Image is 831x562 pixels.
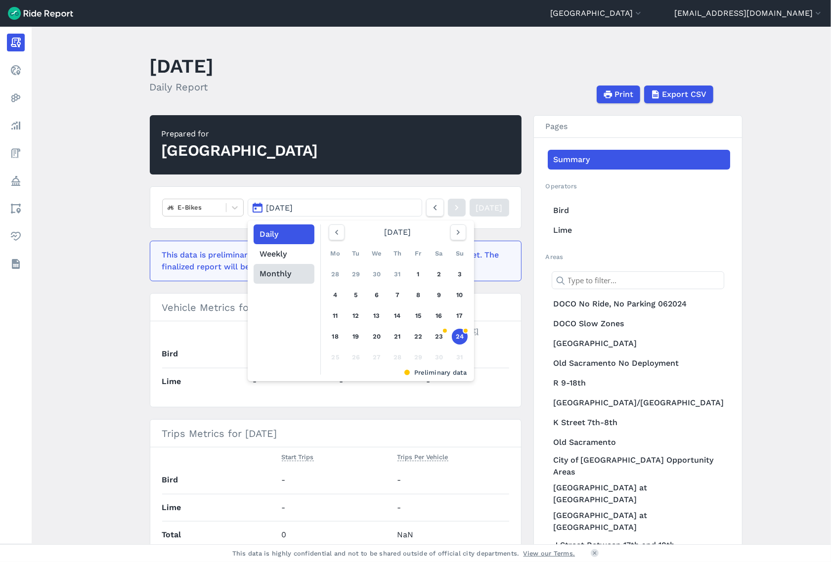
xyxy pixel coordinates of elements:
[548,353,730,373] a: Old Sacramento No Deployment
[162,521,278,548] th: Total
[348,329,364,345] a: 19
[336,368,423,395] td: -
[369,287,385,303] a: 6
[548,314,730,334] a: DOCO Slow Zones
[327,266,343,282] a: 28
[278,494,394,521] td: -
[410,308,426,324] a: 15
[162,494,278,521] th: Lime
[254,244,314,264] button: Weekly
[548,432,730,452] a: Old Sacramento
[431,246,447,261] div: Sa
[452,266,468,282] a: 3
[328,368,467,377] div: Preliminary data
[390,246,405,261] div: Th
[266,203,293,213] span: [DATE]
[452,308,468,324] a: 17
[249,368,336,395] td: -
[452,246,468,261] div: Su
[394,494,509,521] td: -
[548,373,730,393] a: R 9-18th
[552,271,724,289] input: Type to filter...
[548,452,730,480] a: City of [GEOGRAPHIC_DATA] Opportunity Areas
[150,420,521,447] h3: Trips Metrics for [DATE]
[327,246,343,261] div: Mo
[431,329,447,345] a: 23
[162,368,249,395] th: Lime
[162,128,318,140] div: Prepared for
[546,181,730,191] h2: Operators
[390,329,405,345] a: 21
[8,7,73,20] img: Ride Report
[7,200,25,217] a: Areas
[431,287,447,303] a: 9
[390,287,405,303] a: 7
[7,255,25,273] a: Datasets
[422,368,509,395] td: -
[162,341,249,368] th: Bird
[431,308,447,324] a: 16
[548,334,730,353] a: [GEOGRAPHIC_DATA]
[548,220,730,240] a: Lime
[7,144,25,162] a: Fees
[548,508,730,535] a: [GEOGRAPHIC_DATA] at [GEOGRAPHIC_DATA]
[548,294,730,314] a: DOCO No Ride, No Parking 062024
[397,451,448,463] button: Trips Per Vehicle
[162,467,278,494] th: Bird
[7,227,25,245] a: Health
[410,246,426,261] div: Fr
[390,349,405,365] div: 28
[254,224,314,244] button: Daily
[348,287,364,303] a: 5
[410,329,426,345] a: 22
[410,349,426,365] div: 29
[7,117,25,134] a: Analyze
[397,451,448,461] span: Trips Per Vehicle
[410,287,426,303] a: 8
[282,451,314,463] button: Start Trips
[150,80,214,94] h2: Daily Report
[452,287,468,303] a: 10
[390,308,405,324] a: 14
[452,329,468,345] a: 24
[278,521,394,548] td: 0
[7,61,25,79] a: Realtime
[548,480,730,508] a: [GEOGRAPHIC_DATA] at [GEOGRAPHIC_DATA]
[369,266,385,282] a: 30
[548,393,730,413] a: [GEOGRAPHIC_DATA]/[GEOGRAPHIC_DATA]
[597,86,640,103] button: Print
[248,199,422,216] button: [DATE]
[524,549,575,558] a: View our Terms.
[369,246,385,261] div: We
[550,7,643,19] button: [GEOGRAPHIC_DATA]
[662,88,707,100] span: Export CSV
[327,308,343,324] a: 11
[254,264,314,284] button: Monthly
[348,266,364,282] a: 29
[452,349,468,365] div: 31
[282,451,314,461] span: Start Trips
[348,349,364,365] div: 26
[394,467,509,494] td: -
[548,413,730,432] a: K Street 7th-8th
[548,535,730,555] a: J Street Between 17th and 18th
[369,308,385,324] a: 13
[548,150,730,170] a: Summary
[644,86,713,103] button: Export CSV
[7,172,25,190] a: Policy
[348,308,364,324] a: 12
[546,252,730,261] h2: Areas
[278,467,394,494] td: -
[674,7,823,19] button: [EMAIL_ADDRESS][DOMAIN_NAME]
[470,199,509,216] a: [DATE]
[325,224,470,240] div: [DATE]
[7,89,25,107] a: Heatmaps
[548,201,730,220] a: Bird
[327,287,343,303] a: 4
[369,349,385,365] div: 27
[394,521,509,548] td: NaN
[534,116,742,138] h3: Pages
[410,266,426,282] a: 1
[162,140,318,162] div: [GEOGRAPHIC_DATA]
[327,349,343,365] div: 25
